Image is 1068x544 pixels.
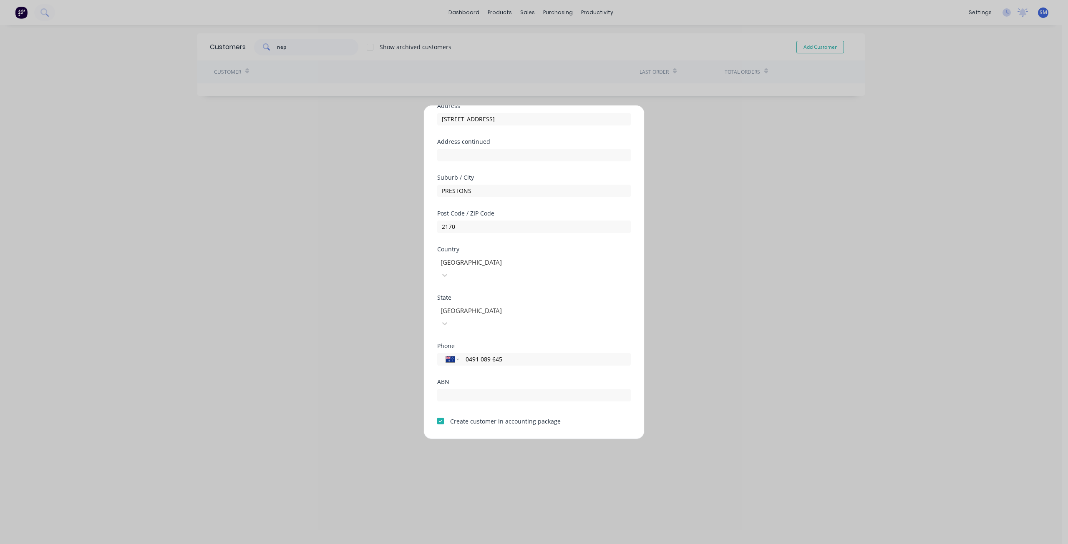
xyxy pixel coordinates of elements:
[450,417,561,426] div: Create customer in accounting package
[437,139,631,145] div: Address continued
[437,175,631,180] div: Suburb / City
[437,103,631,109] div: Address
[437,246,631,252] div: Country
[437,295,631,301] div: State
[437,211,631,216] div: Post Code / ZIP Code
[437,343,631,349] div: Phone
[437,379,631,385] div: ABN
